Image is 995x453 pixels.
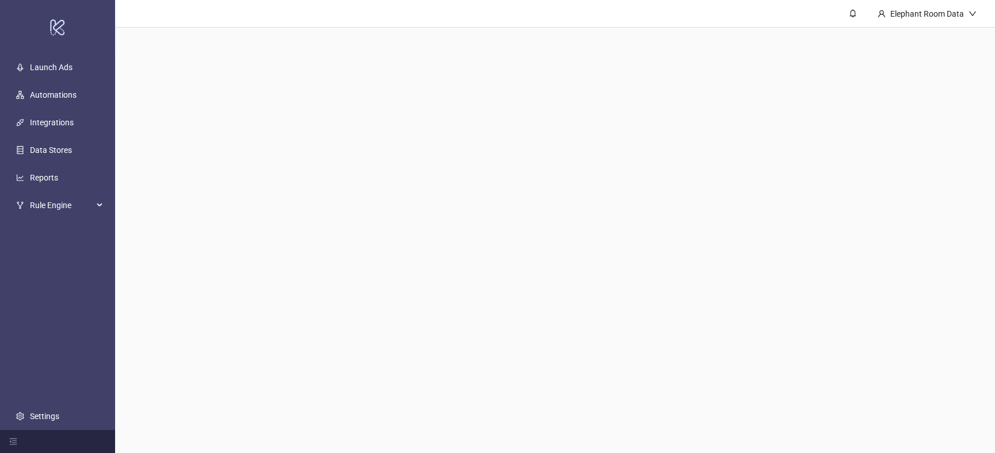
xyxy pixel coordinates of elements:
[30,63,73,72] a: Launch Ads
[30,90,77,99] a: Automations
[16,201,24,209] span: fork
[878,10,886,18] span: user
[30,118,74,127] a: Integrations
[969,10,977,18] span: down
[849,9,857,17] span: bell
[30,412,59,421] a: Settings
[886,7,969,20] div: Elephant Room Data
[30,173,58,182] a: Reports
[30,145,72,155] a: Data Stores
[9,437,17,446] span: menu-fold
[30,194,93,217] span: Rule Engine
